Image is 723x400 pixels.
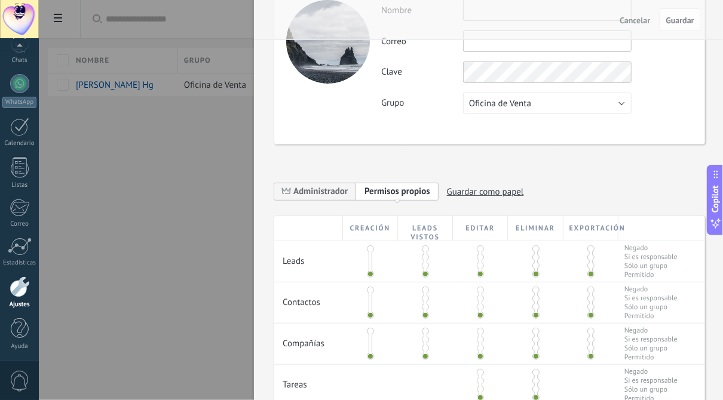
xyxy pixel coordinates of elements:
[274,241,343,273] div: Leads
[666,16,694,24] span: Guardar
[710,186,722,213] span: Copilot
[381,66,463,78] label: Clave
[624,335,678,344] span: Si es responsable
[624,261,678,270] span: Sólo un grupo
[624,367,678,376] span: Negado
[615,10,655,29] button: Cancelar
[2,181,37,189] div: Listas
[624,244,678,253] span: Negado
[2,57,37,64] div: Chats
[624,303,678,312] span: Sólo un grupo
[624,344,678,353] span: Sólo un grupo
[2,140,37,147] div: Calendario
[2,259,37,267] div: Estadísticas
[624,270,678,279] span: Permitido
[508,216,563,241] div: Eliminar
[563,216,618,241] div: Exportación
[463,93,632,114] button: Oficina de Venta
[624,353,678,362] span: Permitido
[447,183,524,201] span: Guardar como papel
[624,253,678,261] span: Si es responsable
[274,282,343,314] div: Contactos
[381,36,463,47] label: Correo
[624,376,678,385] span: Si es responsable
[356,182,439,201] span: Añadir nueva función
[364,186,430,197] span: Permisos propios
[453,216,508,241] div: Editar
[624,285,678,294] span: Negado
[660,8,701,31] button: Guardar
[469,98,531,109] span: Oficina de Venta
[624,312,678,321] span: Permitido
[274,324,343,355] div: Compañías
[381,97,463,109] label: Grupo
[2,343,37,350] div: Ayuda
[624,326,678,335] span: Negado
[620,16,651,24] span: Cancelar
[343,216,398,241] div: Creación
[624,385,678,394] span: Sólo un grupo
[293,186,348,197] span: Administrador
[274,365,343,396] div: Tareas
[274,182,356,201] span: Administrador
[398,216,453,241] div: Leads vistos
[2,301,37,309] div: Ajustes
[2,220,37,228] div: Correo
[2,97,36,108] div: WhatsApp
[624,294,678,303] span: Si es responsable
